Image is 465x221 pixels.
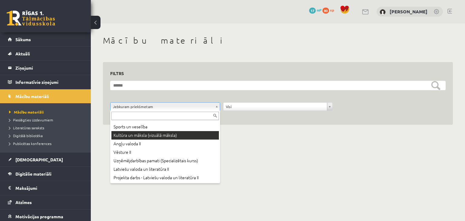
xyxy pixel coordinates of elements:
[111,148,219,157] div: Vēsture II
[111,157,219,165] div: Uzņēmējdarbības pamati (Specializētais kurss)
[111,173,219,182] div: Projekta darbs - Latviešu valoda un literatūra II
[111,140,219,148] div: Angļu valoda II
[111,123,219,131] div: Sports un veselība
[111,165,219,173] div: Latviešu valoda un literatūra II
[111,131,219,140] div: Kultūra un māksla (vizuālā māksla)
